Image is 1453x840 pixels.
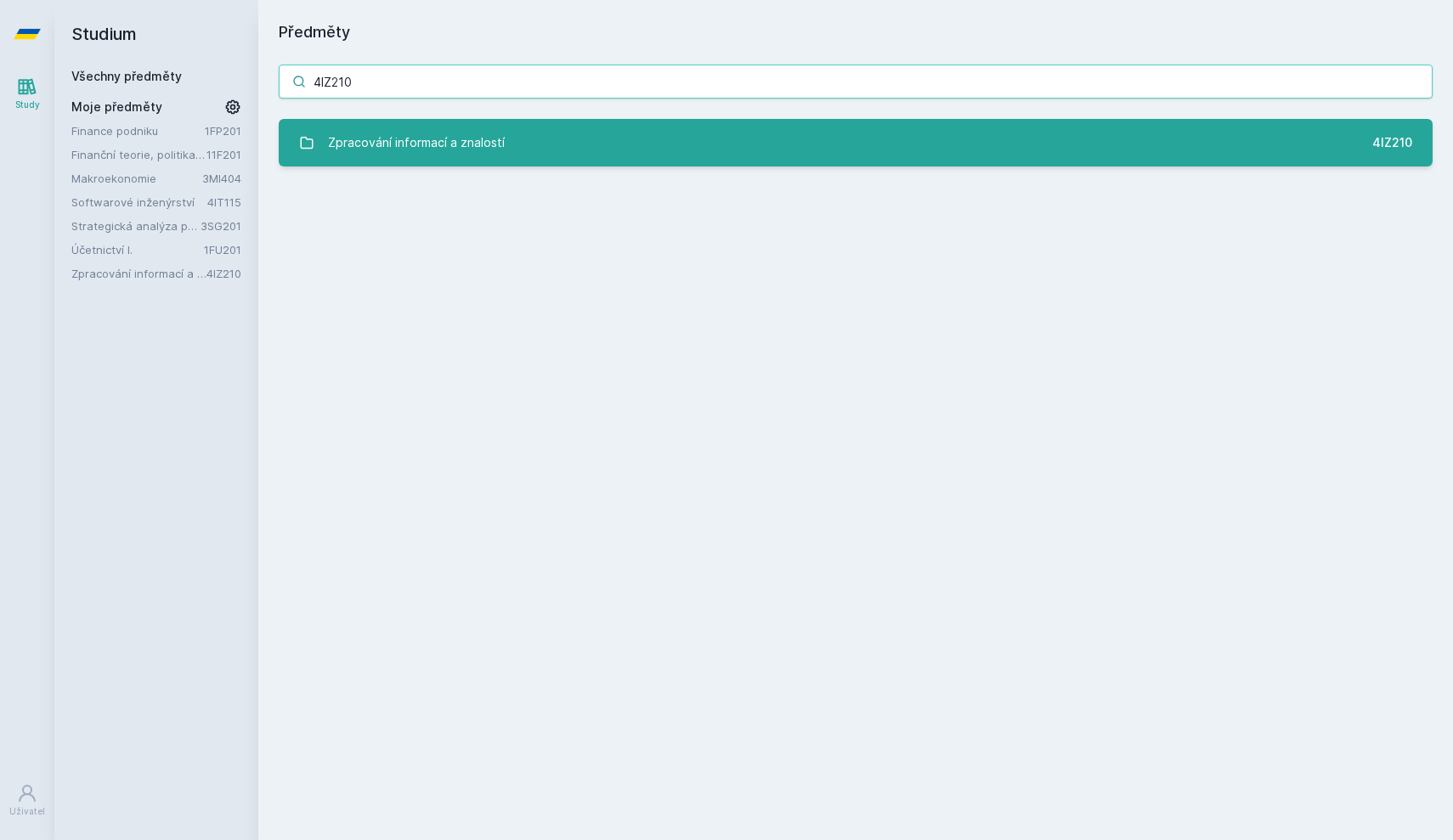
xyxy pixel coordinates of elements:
div: 4IZ210 [1372,134,1412,151]
div: Zpracování informací a znalostí [328,126,505,160]
a: Uživatel [3,775,51,826]
div: Uživatel [9,805,45,818]
a: Study [3,68,51,120]
a: 3MI404 [202,172,241,185]
a: Finance podniku [71,122,205,139]
a: 4IZ210 [206,267,241,280]
a: Finanční teorie, politika a instituce [71,146,206,163]
h1: Předměty [279,20,1433,44]
span: Moje předměty [71,99,162,116]
a: Softwarové inženýrství [71,194,207,211]
a: Všechny předměty [71,69,182,83]
input: Název nebo ident předmětu… [279,65,1433,99]
a: 1FP201 [205,124,241,138]
a: Strategická analýza pro informatiky a statistiky [71,217,201,234]
div: Study [15,99,40,111]
a: 3SG201 [201,219,241,233]
a: Účetnictví I. [71,241,204,258]
a: 4IT115 [207,195,241,209]
a: Makroekonomie [71,170,202,187]
a: Zpracování informací a znalostí 4IZ210 [279,119,1433,166]
a: Zpracování informací a znalostí [71,265,206,282]
a: 1FU201 [204,243,241,257]
a: 11F201 [206,148,241,161]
